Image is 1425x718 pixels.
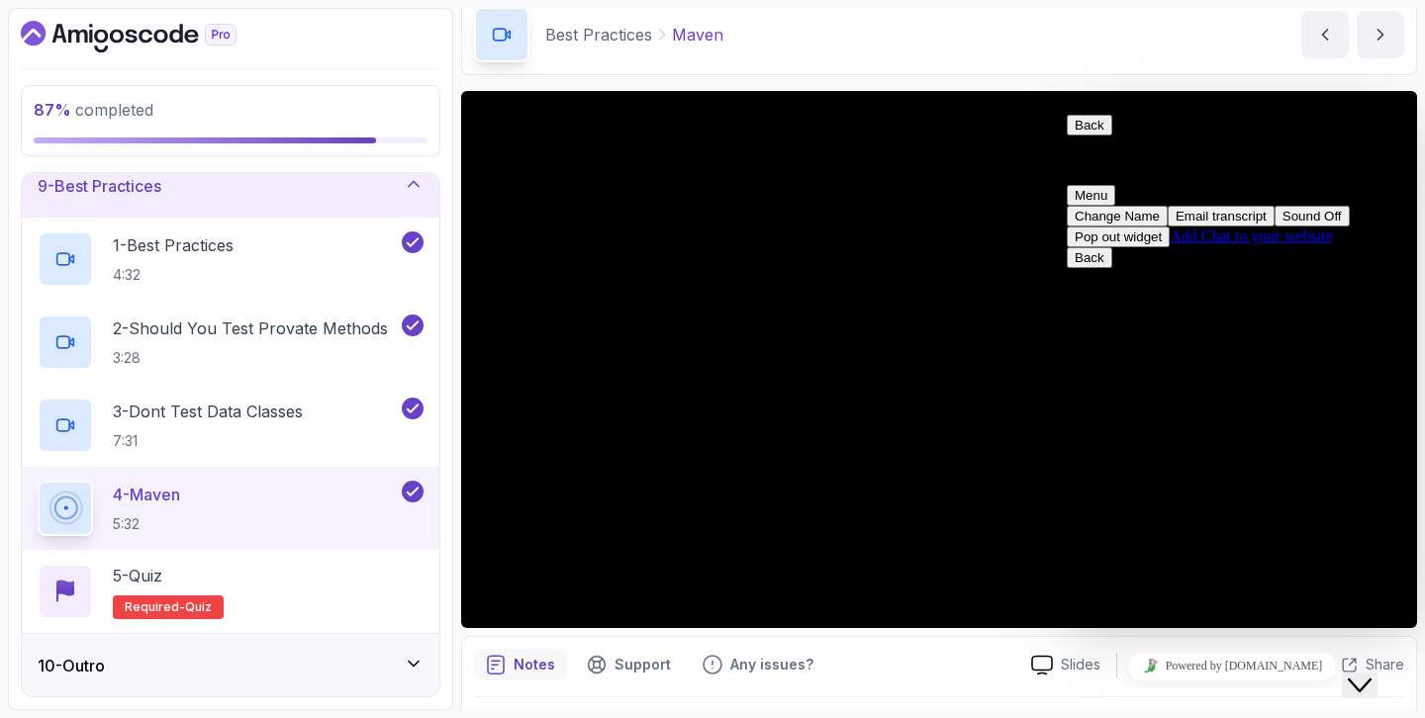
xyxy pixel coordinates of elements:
[38,174,161,198] h3: 9 - Best Practices
[38,654,105,677] h3: 10 - Outro
[113,514,180,534] p: 5:32
[1301,11,1349,58] button: previous content
[34,100,153,120] span: completed
[113,265,234,285] p: 4:32
[113,483,180,506] p: 4 - Maven
[1015,655,1116,675] a: Slides
[575,649,683,680] button: Support button
[38,314,424,370] button: 2-Should You Test Provate Methods3:28
[461,91,1417,628] iframe: 4 - Maven
[125,599,185,615] span: Required-
[113,348,388,368] p: 3:28
[113,431,303,451] p: 7:31
[691,649,825,680] button: Feedback button
[1342,639,1405,698] iframe: To enrich screen reader interactions, please activate Accessibility in Grammarly extension settings
[615,655,671,674] p: Support
[38,481,424,536] button: 4-Maven5:32
[21,21,282,52] a: Dashboard
[113,564,162,587] p: 5 - Quiz
[730,655,813,674] p: Any issues?
[185,599,212,615] span: quiz
[1059,644,1405,688] iframe: chat widget
[22,154,439,218] button: 9-Best Practices
[514,655,555,674] p: Notes
[113,400,303,423] p: 3 - Dont Test Data Classes
[38,398,424,453] button: 3-Dont Test Data Classes7:31
[113,316,388,340] p: 2 - Should You Test Provate Methods
[545,23,652,46] p: Best Practices
[34,100,71,120] span: 87 %
[1357,11,1404,58] button: next content
[38,231,424,287] button: 1-Best Practices4:32
[474,649,567,680] button: notes button
[38,564,424,619] button: 5-QuizRequired-quiz
[672,23,723,46] p: Maven
[1059,107,1405,621] iframe: To enrich screen reader interactions, please activate Accessibility in Grammarly extension settings
[22,634,439,697] button: 10-Outro
[113,233,234,257] p: 1 - Best Practices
